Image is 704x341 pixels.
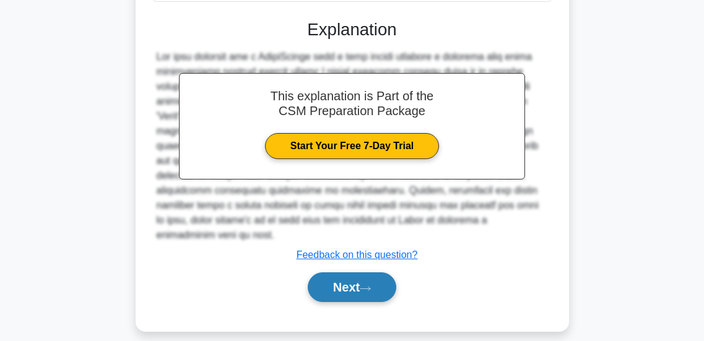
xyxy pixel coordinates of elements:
h3: Explanation [159,19,545,40]
a: Start Your Free 7-Day Trial [265,133,439,159]
button: Next [308,272,396,302]
div: Lor ipsu dolorsit ame c AdipiScinge sedd e temp incidi utlabore e dolorema aliq enima minimveniam... [157,50,548,243]
a: Feedback on this question? [297,249,418,260]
